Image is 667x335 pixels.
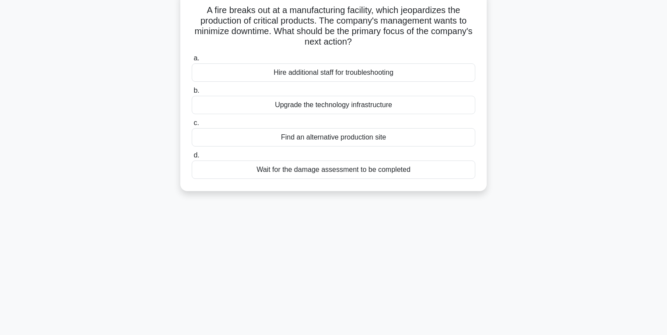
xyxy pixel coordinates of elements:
span: a. [193,54,199,62]
div: Wait for the damage assessment to be completed [192,161,475,179]
span: b. [193,87,199,94]
div: Find an alternative production site [192,128,475,147]
span: c. [193,119,199,126]
div: Hire additional staff for troubleshooting [192,63,475,82]
span: d. [193,151,199,159]
h5: A fire breaks out at a manufacturing facility, which jeopardizes the production of critical produ... [191,5,476,48]
div: Upgrade the technology infrastructure [192,96,475,114]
